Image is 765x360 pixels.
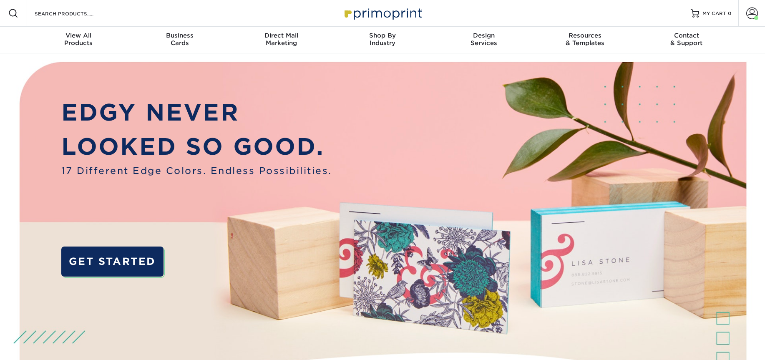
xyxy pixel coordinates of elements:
span: MY CART [702,10,726,17]
img: Primoprint [341,4,424,22]
span: Resources [534,32,636,39]
span: Shop By [332,32,433,39]
a: DesignServices [433,27,534,53]
a: Resources& Templates [534,27,636,53]
span: View All [28,32,129,39]
a: BusinessCards [129,27,231,53]
a: Direct MailMarketing [231,27,332,53]
div: Products [28,32,129,47]
div: Cards [129,32,231,47]
div: & Templates [534,32,636,47]
span: 0 [728,10,732,16]
p: EDGY NEVER [61,95,332,130]
div: & Support [636,32,737,47]
div: Industry [332,32,433,47]
a: Shop ByIndustry [332,27,433,53]
input: SEARCH PRODUCTS..... [34,8,115,18]
span: Direct Mail [231,32,332,39]
span: 17 Different Edge Colors. Endless Possibilities. [61,164,332,178]
span: Design [433,32,534,39]
p: LOOKED SO GOOD. [61,129,332,164]
a: Contact& Support [636,27,737,53]
div: Marketing [231,32,332,47]
a: GET STARTED [61,247,164,277]
span: Business [129,32,231,39]
a: View AllProducts [28,27,129,53]
span: Contact [636,32,737,39]
div: Services [433,32,534,47]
